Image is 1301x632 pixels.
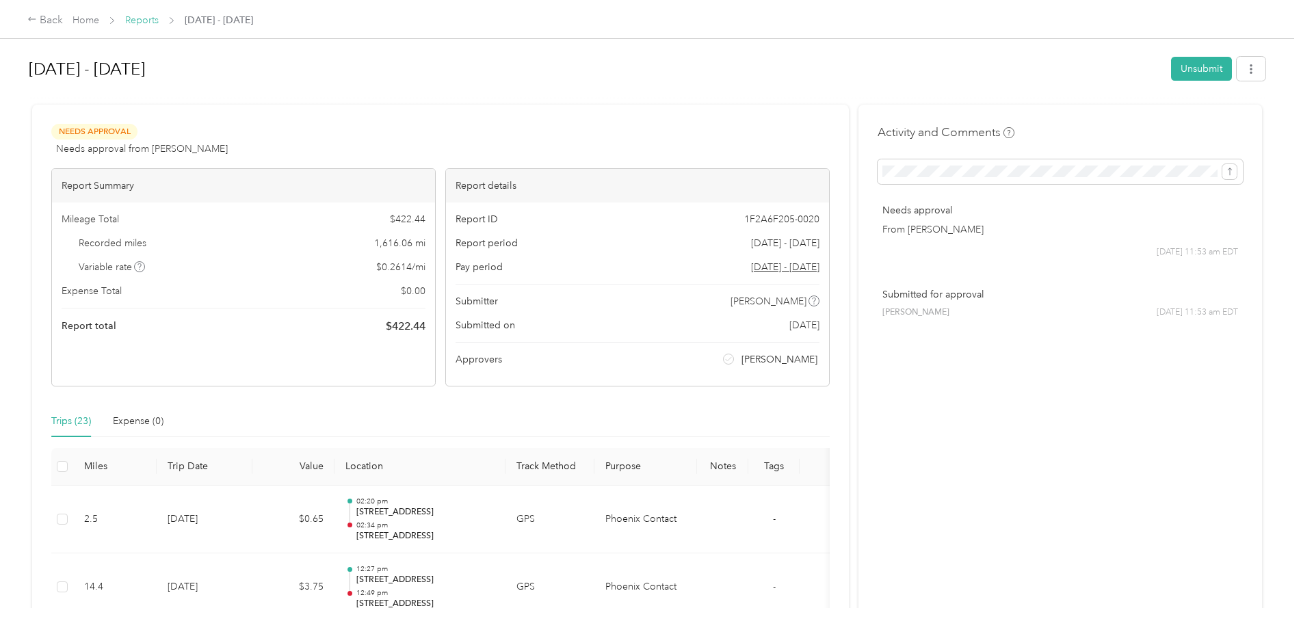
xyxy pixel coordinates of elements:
span: [DATE] 11:53 am EDT [1157,246,1238,259]
span: [PERSON_NAME] [741,352,817,367]
span: Approvers [456,352,502,367]
span: [DATE] 11:53 am EDT [1157,306,1238,319]
span: Mileage Total [62,212,119,226]
span: 1F2A6F205-0020 [744,212,819,226]
td: Phoenix Contact [594,553,697,622]
span: Needs Approval [51,124,137,140]
h1: Aug 1 - 31, 2025 [29,53,1161,85]
h4: Activity and Comments [878,124,1014,141]
th: Value [252,448,334,486]
td: 2.5 [73,486,157,554]
div: Report Summary [52,169,435,202]
p: 12:27 pm [356,564,495,574]
th: Location [334,448,505,486]
td: $0.65 [252,486,334,554]
iframe: Everlance-gr Chat Button Frame [1224,555,1301,632]
p: 02:20 pm [356,497,495,506]
span: $ 0.2614 / mi [376,260,425,274]
span: Go to pay period [751,260,819,274]
th: Tags [748,448,800,486]
p: 02:34 pm [356,521,495,530]
span: Variable rate [79,260,146,274]
p: [STREET_ADDRESS] [356,530,495,542]
td: GPS [505,553,594,622]
button: Unsubmit [1171,57,1232,81]
p: Submitted for approval [882,287,1238,302]
p: [STREET_ADDRESS] [356,598,495,610]
span: Recorded miles [79,236,146,250]
span: $ 0.00 [401,284,425,298]
span: [PERSON_NAME] [882,306,949,319]
span: - [773,581,776,592]
p: 12:49 pm [356,588,495,598]
span: Pay period [456,260,503,274]
div: Back [27,12,63,29]
td: $3.75 [252,553,334,622]
th: Track Method [505,448,594,486]
p: From [PERSON_NAME] [882,222,1238,237]
p: [STREET_ADDRESS] [356,506,495,518]
span: $ 422.44 [386,318,425,334]
span: 1,616.06 mi [374,236,425,250]
td: [DATE] [157,553,252,622]
span: $ 422.44 [390,212,425,226]
th: Trip Date [157,448,252,486]
span: [PERSON_NAME] [731,294,806,308]
span: Report ID [456,212,498,226]
p: Needs approval [882,203,1238,218]
p: [STREET_ADDRESS] [356,574,495,586]
span: Submitted on [456,318,515,332]
td: Phoenix Contact [594,486,697,554]
div: Trips (23) [51,414,91,429]
span: [DATE] - [DATE] [751,236,819,250]
span: [DATE] [789,318,819,332]
td: GPS [505,486,594,554]
span: Submitter [456,294,498,308]
td: [DATE] [157,486,252,554]
div: Report details [446,169,829,202]
span: Expense Total [62,284,122,298]
div: Expense (0) [113,414,163,429]
span: [DATE] - [DATE] [185,13,253,27]
a: Reports [125,14,159,26]
th: Notes [697,448,748,486]
th: Purpose [594,448,697,486]
span: Report total [62,319,116,333]
span: - [773,513,776,525]
td: 14.4 [73,553,157,622]
span: Needs approval from [PERSON_NAME] [56,142,228,156]
th: Miles [73,448,157,486]
span: Report period [456,236,518,250]
a: Home [73,14,99,26]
